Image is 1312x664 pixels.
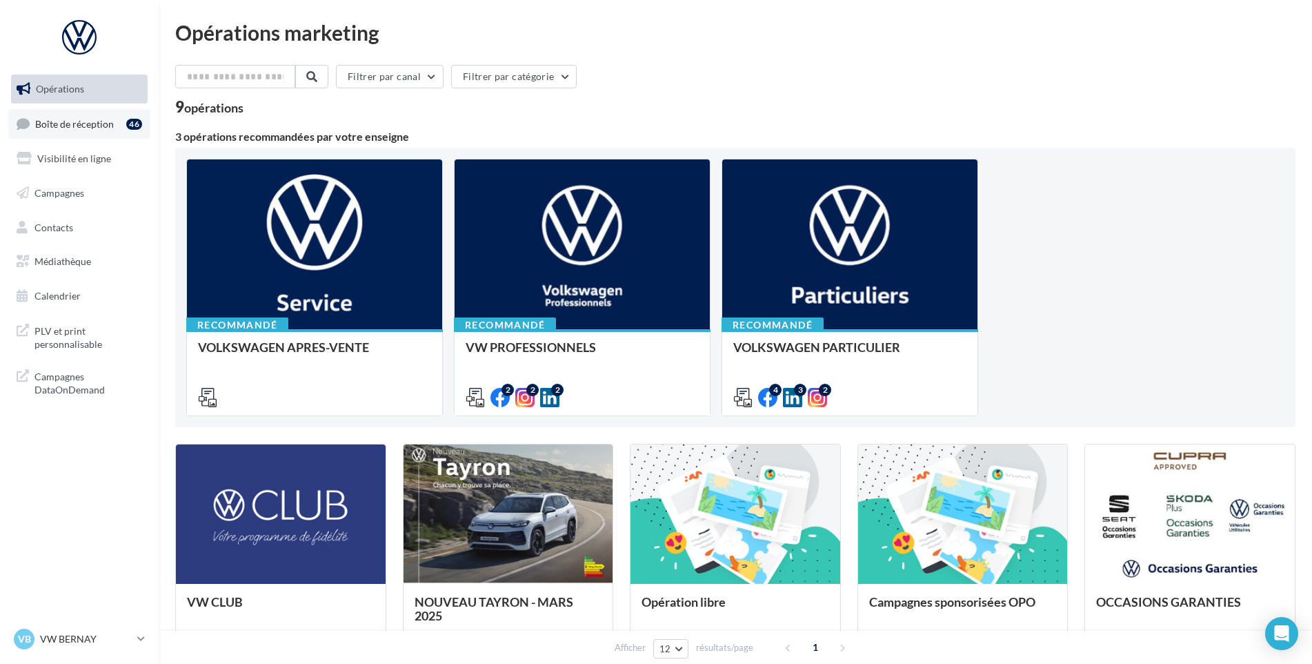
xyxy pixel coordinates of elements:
div: 9 [175,99,243,115]
span: Campagnes DataOnDemand [34,367,142,397]
div: 4 [769,384,782,396]
span: Médiathèque [34,255,91,267]
span: 1 [804,636,826,658]
div: Recommandé [186,318,288,333]
div: 2 [526,384,539,396]
button: Filtrer par canal [336,65,444,88]
div: 2 [501,384,514,396]
span: VB [18,632,31,646]
span: résultats/page [696,641,753,654]
a: Calendrier [8,282,150,311]
span: OCCASIONS GARANTIES [1096,594,1241,609]
div: Recommandé [722,318,824,333]
span: Campagnes [34,187,84,199]
div: 3 [794,384,806,396]
a: Campagnes [8,179,150,208]
p: VW BERNAY [40,632,132,646]
span: PLV et print personnalisable [34,322,142,351]
a: VB VW BERNAY [11,626,148,652]
span: VW CLUB [187,594,243,609]
div: Open Intercom Messenger [1265,617,1298,650]
span: NOUVEAU TAYRON - MARS 2025 [415,594,573,623]
div: Opérations marketing [175,22,1295,43]
div: Recommandé [454,318,556,333]
button: 12 [653,639,688,658]
div: opérations [184,101,243,114]
a: Boîte de réception46 [8,109,150,139]
div: 3 opérations recommandées par votre enseigne [175,131,1295,142]
span: Boîte de réception [35,117,114,129]
span: Opérations [36,83,84,95]
a: Campagnes DataOnDemand [8,362,150,402]
span: VOLKSWAGEN APRES-VENTE [198,340,369,355]
a: Opérations [8,75,150,104]
span: Visibilité en ligne [37,153,111,164]
a: Visibilité en ligne [8,144,150,173]
a: PLV et print personnalisable [8,316,150,357]
div: 46 [126,119,142,130]
a: Médiathèque [8,247,150,276]
button: Filtrer par catégorie [451,65,577,88]
span: Opération libre [642,594,726,609]
span: Calendrier [34,290,81,302]
span: Campagnes sponsorisées OPO [869,594,1035,609]
a: Contacts [8,213,150,242]
span: Afficher [615,641,646,654]
div: 2 [551,384,564,396]
span: VOLKSWAGEN PARTICULIER [733,340,900,355]
span: VW PROFESSIONNELS [466,340,596,355]
span: 12 [659,643,671,654]
div: 2 [819,384,831,396]
span: Contacts [34,221,73,233]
